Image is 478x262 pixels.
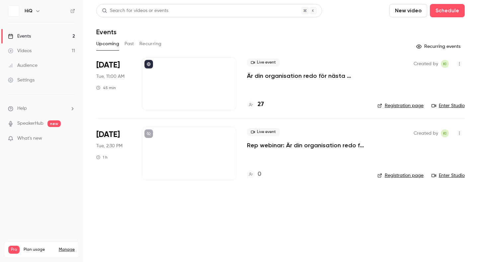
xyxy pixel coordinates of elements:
button: Schedule [430,4,465,17]
span: Karolina Israelsson [441,60,449,68]
span: KI [443,60,446,68]
button: Recurring [139,39,162,49]
div: Search for videos or events [102,7,168,14]
a: 27 [247,100,264,109]
a: Registration page [377,102,424,109]
h1: Events [96,28,117,36]
div: 45 min [96,85,116,90]
span: What's new [17,135,42,142]
button: New video [389,4,427,17]
span: Plan usage [24,247,55,252]
div: Oct 7 Tue, 2:30 PM (Europe/Stockholm) [96,127,131,180]
button: Recurring events [413,41,465,52]
span: Created by [414,60,438,68]
h6: HiQ [25,8,33,14]
button: Past [124,39,134,49]
span: [DATE] [96,129,120,140]
span: KI [443,129,446,137]
a: Enter Studio [432,172,465,179]
button: Upcoming [96,39,119,49]
h4: 0 [258,170,261,179]
div: 1 h [96,155,108,160]
span: Tue, 2:30 PM [96,143,122,149]
a: SpeakerHub [17,120,43,127]
div: Oct 7 Tue, 11:00 AM (Europe/Stockholm) [96,57,131,110]
div: Settings [8,77,35,83]
a: Manage [59,247,75,252]
span: [DATE] [96,60,120,70]
a: Rep webinar: Är din organisation redo för nästa cyberincident? [247,141,367,149]
div: Audience [8,62,38,69]
span: Created by [414,129,438,137]
span: Karolina Israelsson [441,129,449,137]
span: Tue, 11:00 AM [96,73,124,80]
span: new [47,120,61,127]
span: Live event [247,128,280,136]
a: Är din organisation redo för nästa cyberincident? [247,72,367,80]
a: Registration page [377,172,424,179]
img: HiQ [8,6,19,16]
a: Enter Studio [432,102,465,109]
div: Videos [8,48,32,54]
a: 0 [247,170,261,179]
li: help-dropdown-opener [8,105,75,112]
h4: 27 [258,100,264,109]
span: Help [17,105,27,112]
span: Live event [247,59,280,66]
span: Pro [8,246,20,254]
div: Events [8,33,31,40]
